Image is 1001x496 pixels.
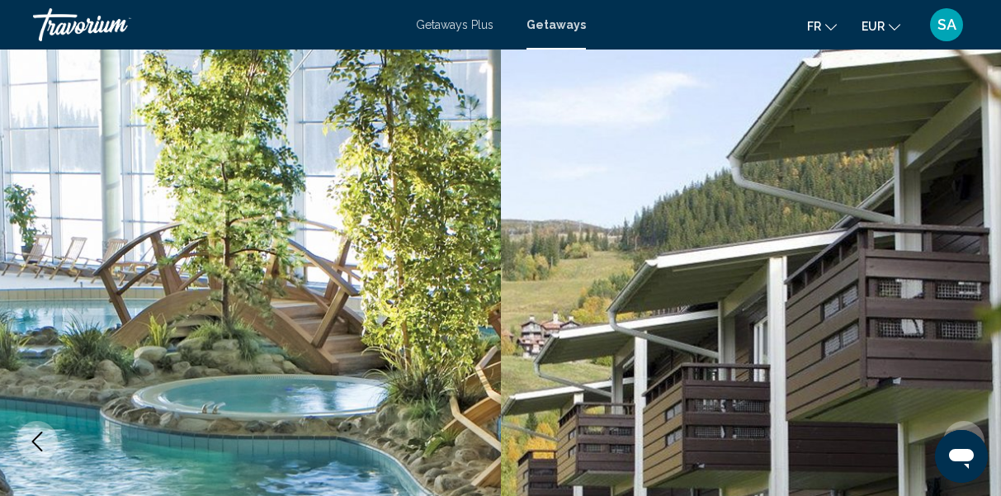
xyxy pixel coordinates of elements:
[33,8,399,41] a: Travorium
[937,17,956,33] span: SA
[943,421,984,462] button: Next image
[17,421,58,462] button: Previous image
[807,14,837,38] button: Change language
[925,7,968,42] button: User Menu
[416,18,493,31] a: Getaways Plus
[862,20,885,33] span: EUR
[862,14,900,38] button: Change currency
[526,18,586,31] a: Getaways
[935,430,988,483] iframe: Bouton de lancement de la fenêtre de messagerie
[807,20,821,33] span: fr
